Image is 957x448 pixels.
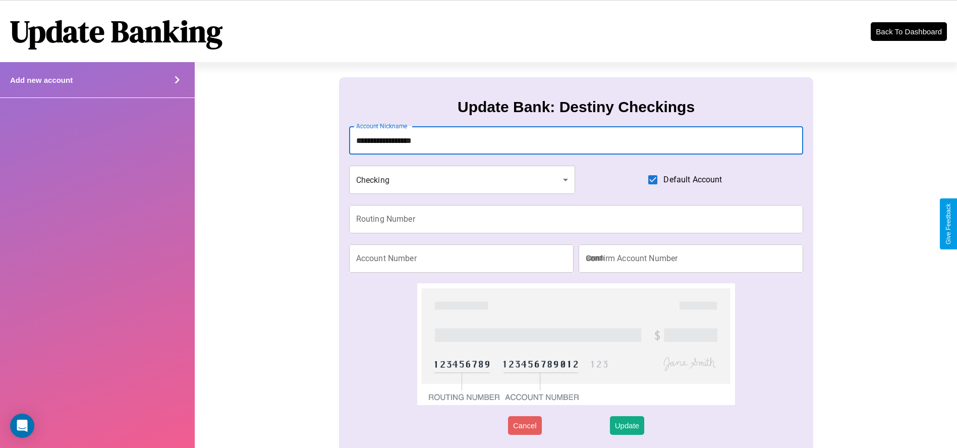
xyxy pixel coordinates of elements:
[945,204,952,244] div: Give Feedback
[871,22,947,41] button: Back To Dashboard
[10,11,222,52] h1: Update Banking
[458,98,695,116] h3: Update Bank: Destiny Checkings
[356,122,408,130] label: Account Nickname
[10,76,73,84] h4: Add new account
[610,416,644,435] button: Update
[508,416,542,435] button: Cancel
[349,166,575,194] div: Checking
[663,174,722,186] span: Default Account
[10,414,34,438] div: Open Intercom Messenger
[417,283,736,405] img: check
